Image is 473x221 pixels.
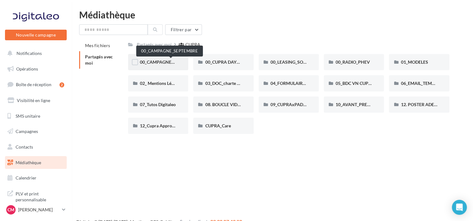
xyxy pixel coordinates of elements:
button: Nouvelle campagne [5,30,67,40]
span: 01_MODELES [401,59,428,65]
div: 2 [60,82,64,87]
a: Contacts [4,140,68,154]
span: SMS unitaire [16,113,40,118]
span: 02_ Mentions Légales [140,81,181,86]
a: Calendrier [4,171,68,184]
div: Partagés avec moi [137,42,172,48]
div: CUPRA [185,42,200,48]
span: 04_FORMULAIRE DES DEMANDES CRÉATIVES [270,81,363,86]
span: 07_Tutos Digitaleo [140,102,176,107]
span: 00_RADIO_PHEV [336,59,370,65]
span: Boîte de réception [16,82,51,87]
span: PLV et print personnalisable [16,189,64,203]
a: Visibilité en ligne [4,94,68,107]
a: CM [PERSON_NAME] [5,204,67,216]
span: Partagés avec moi [85,54,113,66]
a: PLV et print personnalisable [4,187,68,205]
div: Open Intercom Messenger [452,200,467,215]
span: Opérations [16,66,38,71]
span: Notifications [17,51,42,56]
span: Calendrier [16,175,36,180]
span: 05_BDC VN CUPRA [336,81,374,86]
span: 06_EMAIL_TEMPLATE HTML CUPRA [401,81,473,86]
span: Campagnes [16,129,38,134]
span: 08. BOUCLE VIDEO ECRAN SHOWROOM [205,102,287,107]
span: CUPRA_Care [205,123,231,128]
a: SMS unitaire [4,110,68,123]
div: Médiathèque [79,10,466,19]
span: 12_Cupra Approved_OCCASIONS_GARANTIES [140,123,232,128]
p: [PERSON_NAME] [18,207,60,213]
span: Médiathèque [16,160,41,165]
span: 00_CUPRA DAYS (JPO) [205,59,250,65]
button: Notifications [4,47,65,60]
a: Boîte de réception2 [4,78,68,91]
span: CM [7,207,14,213]
span: Visibilité en ligne [17,98,50,103]
a: Campagnes [4,125,68,138]
span: 09_CUPRAxPADEL [270,102,308,107]
span: 00_LEASING_SOCIAL_ÉLECTRIQUE [270,59,340,65]
a: Opérations [4,62,68,76]
div: 00_CAMPAGNE_SEPTEMBRE [136,46,203,56]
span: 03_DOC_charte graphique et GUIDELINES [205,81,287,86]
span: Mes fichiers [85,43,110,48]
span: 12. POSTER ADEME [401,102,440,107]
span: 10_AVANT_PREMIÈRES_CUPRA (VENTES PRIVEES) [336,102,437,107]
span: Contacts [16,144,33,150]
a: Médiathèque [4,156,68,169]
button: Filtrer par [165,24,202,35]
span: 00_CAMPAGNE_SEPTEMBRE [140,59,198,65]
